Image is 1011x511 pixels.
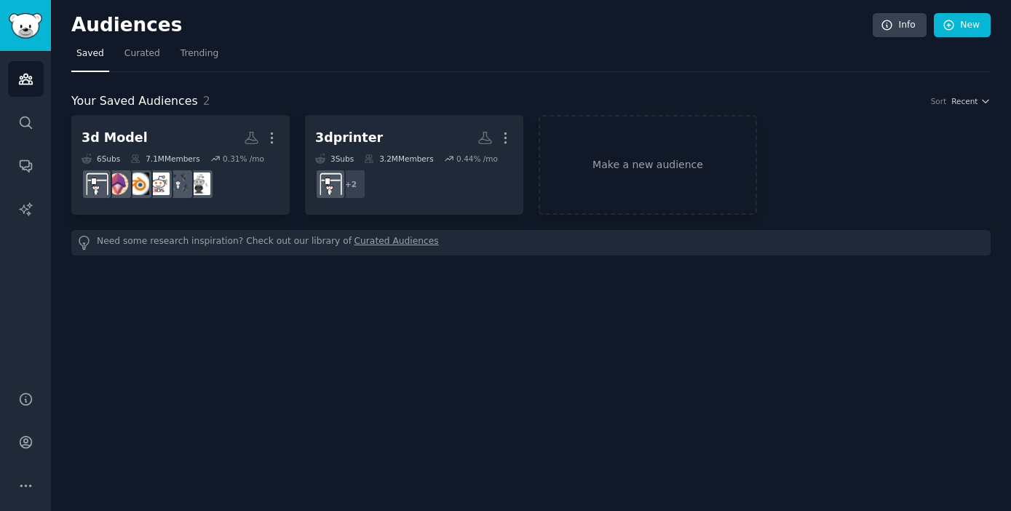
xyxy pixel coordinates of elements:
[82,154,120,164] div: 6 Sub s
[931,96,947,106] div: Sort
[354,235,439,250] a: Curated Audiences
[951,96,991,106] button: Recent
[130,154,199,164] div: 7.1M Members
[175,42,223,72] a: Trending
[127,173,149,195] img: blender
[167,173,190,195] img: photogrammetry
[934,13,991,38] a: New
[181,47,218,60] span: Trending
[71,230,991,255] div: Need some research inspiration? Check out our library of
[456,154,498,164] div: 0.44 % /mo
[76,47,104,60] span: Saved
[873,13,927,38] a: Info
[71,92,198,111] span: Your Saved Audiences
[364,154,433,164] div: 3.2M Members
[951,96,978,106] span: Recent
[315,129,383,147] div: 3dprinter
[119,42,165,72] a: Curated
[305,115,523,215] a: 3dprinter3Subs3.2MMembers0.44% /mo+23Dprinting
[203,94,210,108] span: 2
[71,42,109,72] a: Saved
[106,173,129,195] img: 3Dmodeling
[336,169,366,199] div: + 2
[539,115,757,215] a: Make a new audience
[9,13,42,39] img: GummySearch logo
[124,47,160,60] span: Curated
[320,173,342,195] img: 3Dprinting
[71,115,290,215] a: 3d Model6Subs7.1MMembers0.31% /mo3Drequestsphotogrammetry3DSblender3Dmodeling3Dprinting
[82,129,148,147] div: 3d Model
[315,154,354,164] div: 3 Sub s
[188,173,210,195] img: 3Drequests
[71,14,873,37] h2: Audiences
[86,173,108,195] img: 3Dprinting
[147,173,170,195] img: 3DS
[223,154,264,164] div: 0.31 % /mo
